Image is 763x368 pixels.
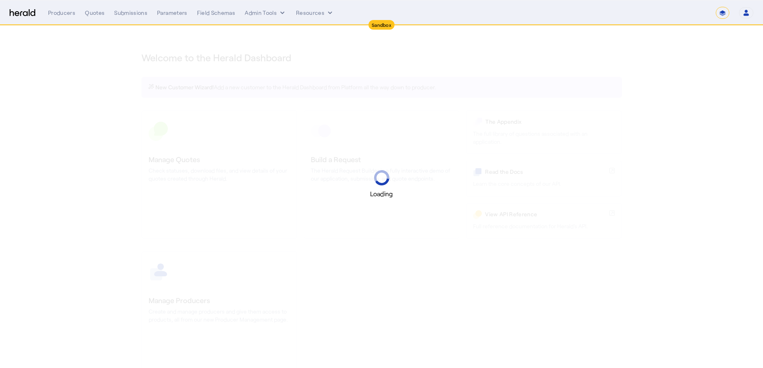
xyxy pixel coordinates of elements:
[296,9,334,17] button: Resources dropdown menu
[157,9,187,17] div: Parameters
[85,9,105,17] div: Quotes
[114,9,147,17] div: Submissions
[245,9,286,17] button: internal dropdown menu
[197,9,236,17] div: Field Schemas
[48,9,75,17] div: Producers
[10,9,35,17] img: Herald Logo
[368,20,395,30] div: Sandbox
